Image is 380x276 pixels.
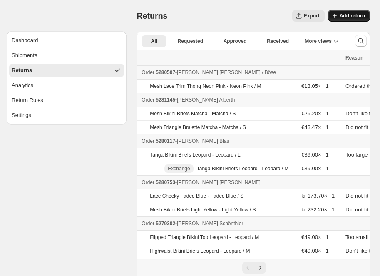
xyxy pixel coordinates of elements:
[301,83,328,89] span: €13.05 × 1
[150,206,256,213] p: Mesh Bikini Briefs Light Yellow - Light Yellow / S
[150,124,246,131] p: Mesh Triangle Bralette Matcha - Matcha / S
[177,179,261,185] span: [PERSON_NAME] [PERSON_NAME]
[168,165,190,172] span: Exchange
[177,221,243,226] span: [PERSON_NAME] Schönthier
[345,55,363,61] span: Reason
[156,70,175,75] span: 5280507
[301,124,328,130] span: €43.47 × 1
[142,221,154,226] span: Order
[301,206,335,213] span: kr 232.20 × 1
[177,70,276,75] span: [PERSON_NAME] [PERSON_NAME] / Böse
[142,70,154,75] span: Order
[304,12,320,19] span: Export
[142,179,154,185] span: Order
[150,83,261,90] p: Mesh Lace Trim Thong Neon Pink - Neon Pink / M
[9,49,124,62] button: Shipments
[301,165,328,172] span: €39.00 × 1
[9,34,124,47] button: Dashboard
[301,110,328,117] span: €25.20 × 1
[197,165,289,172] p: Tanga Bikini Briefs Leopard - Leopard / M
[137,259,370,276] nav: Pagination
[12,51,37,60] div: Shipments
[355,35,367,47] button: Search and filter results
[142,138,154,144] span: Order
[137,11,167,20] span: Returns
[142,96,340,104] div: -
[12,96,43,104] div: Return Rules
[142,219,340,228] div: -
[300,35,343,47] button: More views
[340,12,365,19] span: Add return
[150,248,250,254] p: Highwaist Bikini Briefs Leopard - Leopard / M
[142,97,154,103] span: Order
[156,179,175,185] span: 5280753
[301,234,328,240] span: €49.00 × 1
[177,97,235,103] span: [PERSON_NAME] Alberth
[178,38,203,45] span: Requested
[156,138,175,144] span: 5280117
[254,262,266,274] button: Next
[150,152,240,158] p: Tanga Bikini Briefs Leopard - Leopard / L
[305,38,332,45] span: More views
[12,36,38,45] div: Dashboard
[151,38,157,45] span: All
[142,178,340,186] div: -
[267,38,289,45] span: Received
[150,193,243,199] p: Lace Cheeky Faded Blue - Faded Blue / S
[292,10,325,22] button: Export
[12,81,33,90] div: Analytics
[150,234,259,241] p: Flipped Triangle Bikini Top Leopard - Leopard / M
[9,64,124,77] button: Returns
[12,66,32,75] div: Returns
[9,109,124,122] button: Settings
[9,94,124,107] button: Return Rules
[301,248,328,254] span: €49.00 × 1
[9,79,124,92] button: Analytics
[142,137,340,145] div: -
[156,221,175,226] span: 5279302
[150,110,236,117] p: Mesh Bikini Briefs Matcha - Matcha / S
[301,193,335,199] span: kr 173.70 × 1
[301,152,328,158] span: €39.00 × 1
[177,138,229,144] span: [PERSON_NAME] Blau
[142,68,340,77] div: -
[12,111,31,119] div: Settings
[156,97,175,103] span: 5281145
[328,10,370,22] button: Add return
[224,38,247,45] span: Approved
